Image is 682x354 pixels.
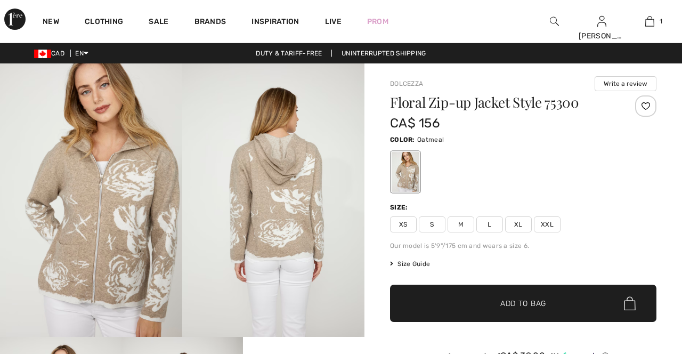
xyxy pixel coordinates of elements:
[579,30,626,42] div: [PERSON_NAME]
[251,17,299,28] span: Inspiration
[149,17,168,28] a: Sale
[417,136,444,143] span: Oatmeal
[550,15,559,28] img: search the website
[34,50,51,58] img: Canadian Dollar
[390,259,430,269] span: Size Guide
[645,15,654,28] img: My Bag
[390,203,410,212] div: Size:
[419,216,445,232] span: S
[597,15,606,28] img: My Info
[597,16,606,26] a: Sign In
[367,16,388,27] a: Prom
[500,298,546,309] span: Add to Bag
[390,116,440,131] span: CA$ 156
[325,16,342,27] a: Live
[534,216,561,232] span: XXL
[390,241,656,251] div: Our model is 5'9"/175 cm and wears a size 6.
[390,285,656,322] button: Add to Bag
[194,17,226,28] a: Brands
[660,17,662,26] span: 1
[448,216,474,232] span: M
[626,15,673,28] a: 1
[505,216,532,232] span: XL
[75,50,88,57] span: EN
[624,296,636,310] img: Bag.svg
[390,216,417,232] span: XS
[85,17,123,28] a: Clothing
[476,216,503,232] span: L
[4,9,26,30] img: 1ère Avenue
[595,76,656,91] button: Write a review
[182,63,364,337] img: Floral Zip-Up Jacket Style 75300. 2
[34,50,69,57] span: CAD
[392,152,419,192] div: Oatmeal
[43,17,59,28] a: New
[390,80,423,87] a: Dolcezza
[390,136,415,143] span: Color:
[390,95,612,109] h1: Floral Zip-up Jacket Style 75300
